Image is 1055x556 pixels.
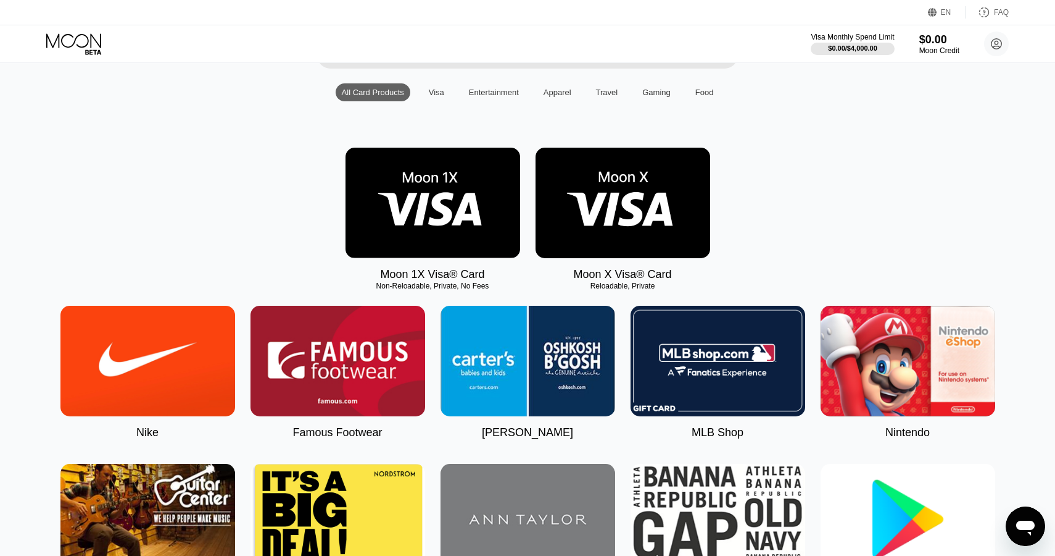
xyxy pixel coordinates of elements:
div: FAQ [994,8,1009,17]
div: Food [689,83,720,101]
div: Non-Reloadable, Private, No Fees [345,282,520,290]
div: Moon Credit [919,46,959,55]
div: Gaming [636,83,677,101]
div: [PERSON_NAME] [482,426,573,439]
div: Moon X Visa® Card [573,268,671,281]
div: All Card Products [342,88,404,97]
div: Travel [590,83,624,101]
div: All Card Products [336,83,410,101]
div: Famous Footwear [292,426,382,439]
div: EN [928,6,966,19]
div: Apparel [537,83,577,101]
div: Visa [429,88,444,97]
div: Moon 1X Visa® Card [380,268,484,281]
div: $0.00 / $4,000.00 [828,44,877,52]
div: $0.00 [919,33,959,46]
div: Visa Monthly Spend Limit [811,33,894,41]
div: Gaming [642,88,671,97]
div: Entertainment [469,88,519,97]
div: MLB Shop [692,426,743,439]
div: $0.00Moon Credit [919,33,959,55]
div: Nike [136,426,159,439]
div: FAQ [966,6,1009,19]
div: Food [695,88,714,97]
div: Visa [423,83,450,101]
div: Reloadable, Private [536,282,710,290]
div: Apparel [544,88,571,97]
div: Nintendo [885,426,930,439]
iframe: Button to launch messaging window [1006,507,1045,546]
div: Travel [596,88,618,97]
div: EN [941,8,951,17]
div: Entertainment [463,83,525,101]
div: Visa Monthly Spend Limit$0.00/$4,000.00 [811,33,894,55]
